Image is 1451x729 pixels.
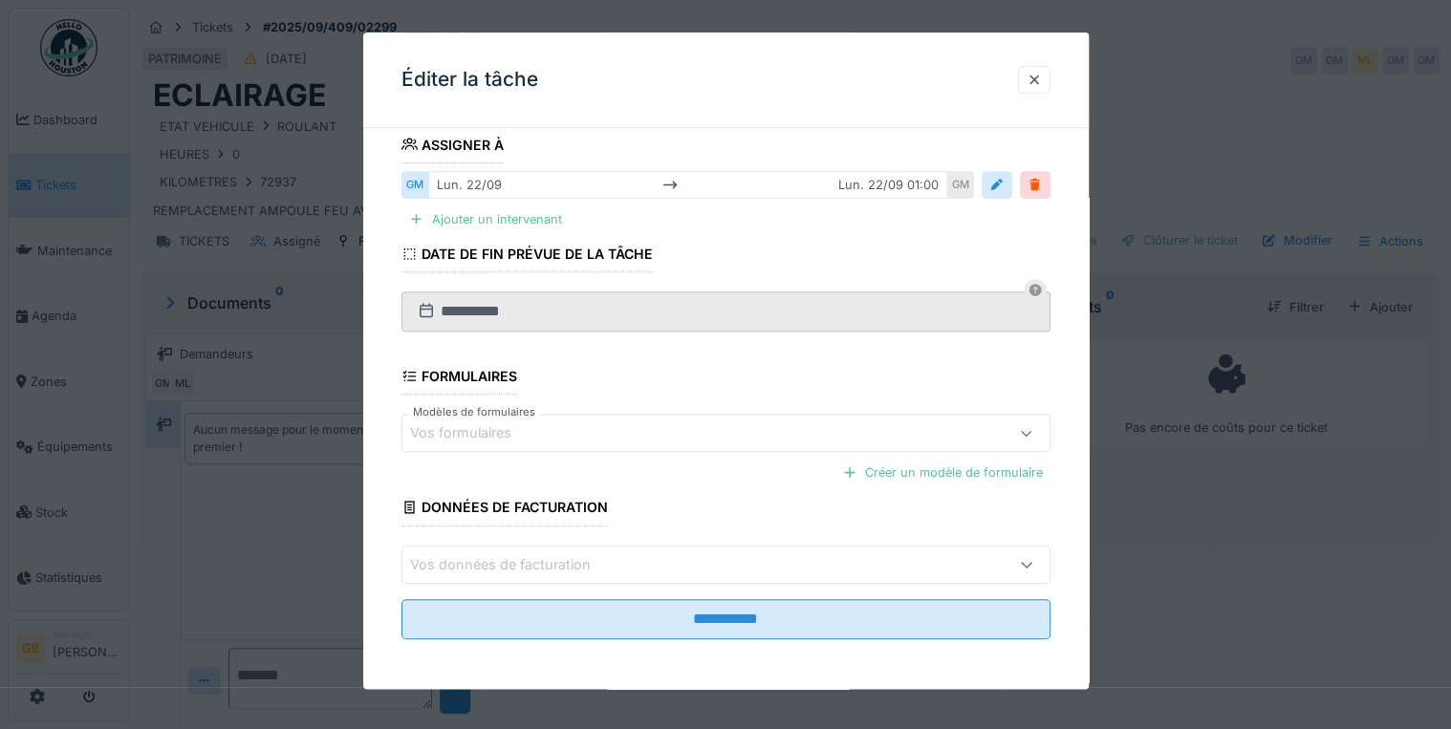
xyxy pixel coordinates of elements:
div: Données de facturation [401,494,609,526]
div: Formulaires [401,363,518,396]
div: Date de fin prévue de la tâche [401,240,654,272]
div: Assigner à [401,131,505,163]
div: Ajouter un intervenant [401,206,570,232]
div: lun. 22/09 lun. 22/09 01:00 [428,171,947,199]
label: Modèles de formulaires [409,405,539,421]
div: GM [947,171,974,199]
div: Vos formulaires [410,423,538,444]
div: GM [401,171,428,199]
div: Créer un modèle de formulaire [834,461,1050,486]
div: Vos données de facturation [410,554,617,575]
h3: Éditer la tâche [401,68,538,92]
